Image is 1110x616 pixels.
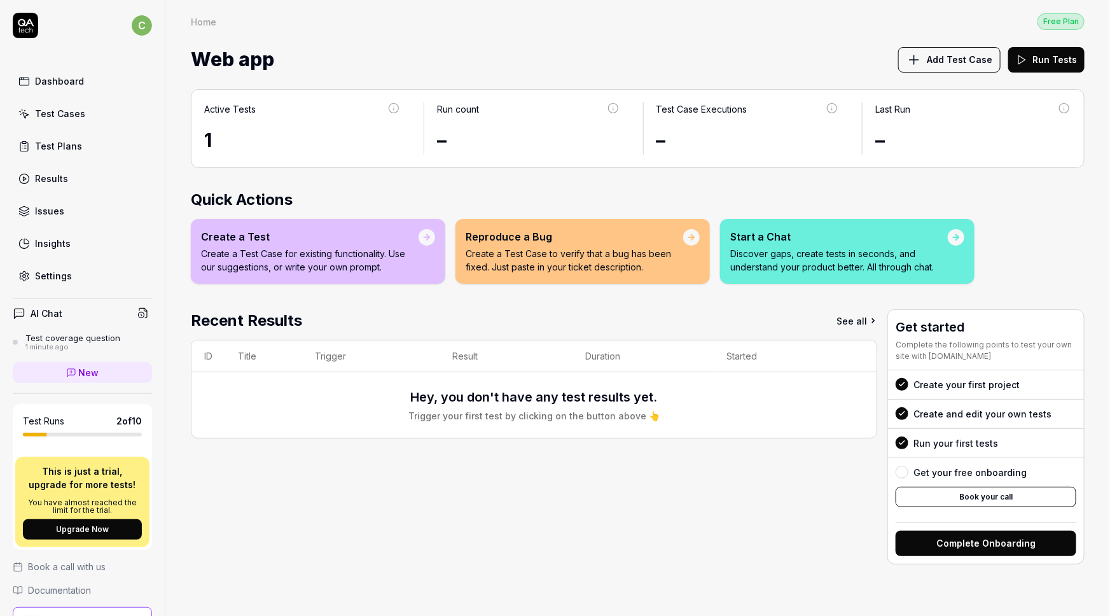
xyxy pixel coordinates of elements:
div: – [656,126,840,155]
div: Create a Test [201,229,419,244]
div: Complete the following points to test your own site with [DOMAIN_NAME] [896,339,1076,362]
div: Dashboard [35,74,84,88]
a: See all [836,309,877,332]
p: Create a Test Case to verify that a bug has been fixed. Just paste in your ticket description. [466,247,683,274]
div: Run your first tests [913,437,998,450]
h3: Hey, you don't have any test results yet. [411,388,658,407]
a: Settings [13,263,152,288]
span: Add Test Case [927,53,992,66]
a: Book a call with us [13,560,152,573]
div: Test Plans [35,139,82,153]
a: Insights [13,231,152,256]
div: Create and edit your own tests [913,407,1051,421]
button: c [132,13,152,38]
a: Results [13,166,152,191]
div: Issues [35,204,64,218]
div: 1 minute ago [25,343,120,352]
div: Test coverage question [25,333,120,343]
th: Result [440,340,573,372]
div: Get your free onboarding [913,466,1027,479]
div: Test Cases [35,107,85,120]
button: Book your call [896,487,1076,507]
div: Results [35,172,68,185]
span: c [132,15,152,36]
a: Documentation [13,584,152,597]
h2: Recent Results [191,309,302,332]
h2: Quick Actions [191,188,1085,211]
button: Add Test Case [898,47,1001,73]
button: Run Tests [1008,47,1085,73]
h5: Test Runs [23,416,64,427]
a: Test coverage question1 minute ago [13,333,152,352]
span: Web app [191,43,274,76]
a: Test Cases [13,101,152,126]
button: Complete Onboarding [896,531,1076,556]
a: Test Plans [13,134,152,158]
span: 2 of 10 [116,414,142,428]
div: Test Case Executions [656,102,747,116]
button: Upgrade Now [23,519,142,540]
th: Title [225,340,302,372]
div: Insights [35,237,71,250]
th: ID [191,340,225,372]
div: 1 [204,126,401,155]
div: Trigger your first test by clicking on the button above 👆 [408,409,660,423]
button: Free Plan [1037,13,1085,30]
span: New [79,366,99,379]
a: New [13,362,152,383]
div: Run count [437,102,479,116]
div: Start a Chat [730,229,948,244]
div: Last Run [875,102,910,116]
div: – [437,126,620,155]
a: Issues [13,199,152,223]
a: Dashboard [13,69,152,94]
h3: Get started [896,318,1076,337]
div: Home [191,15,216,28]
p: Create a Test Case for existing functionality. Use our suggestions, or write your own prompt. [201,247,419,274]
th: Started [714,340,851,372]
th: Trigger [302,340,440,372]
p: You have almost reached the limit for the trial. [23,499,142,514]
p: This is just a trial, upgrade for more tests! [23,465,142,491]
div: Settings [35,269,72,283]
div: Active Tests [204,102,256,116]
div: Reproduce a Bug [466,229,683,244]
th: Duration [573,340,714,372]
div: Create your first project [913,378,1020,391]
span: Book a call with us [28,560,106,573]
h4: AI Chat [31,307,62,320]
div: – [875,126,1071,155]
p: Discover gaps, create tests in seconds, and understand your product better. All through chat. [730,247,948,274]
span: Documentation [28,584,91,597]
